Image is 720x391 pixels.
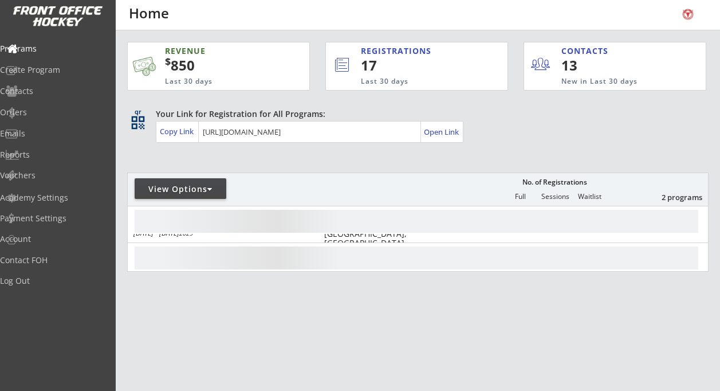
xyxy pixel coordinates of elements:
[538,193,572,201] div: Sessions
[165,77,261,87] div: Last 30 days
[572,193,607,201] div: Waitlist
[424,127,460,137] div: Open Link
[165,54,171,68] sup: $
[133,230,309,237] div: [DATE] - [DATE]
[165,56,273,75] div: 850
[129,114,147,131] button: qr_code
[165,45,261,57] div: REVENUE
[643,192,702,202] div: 2 programs
[361,77,461,87] div: Last 30 days
[160,126,196,136] div: Copy Link
[561,56,632,75] div: 13
[179,229,193,237] em: 2025
[561,77,652,87] div: New in Last 30 days
[561,45,613,57] div: CONTACTS
[135,183,226,195] div: View Options
[503,193,537,201] div: Full
[156,108,673,120] div: Your Link for Registration for All Programs:
[361,56,469,75] div: 17
[424,124,460,140] a: Open Link
[519,178,590,186] div: No. of Registrations
[131,108,144,116] div: qr
[361,45,459,57] div: REGISTRATIONS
